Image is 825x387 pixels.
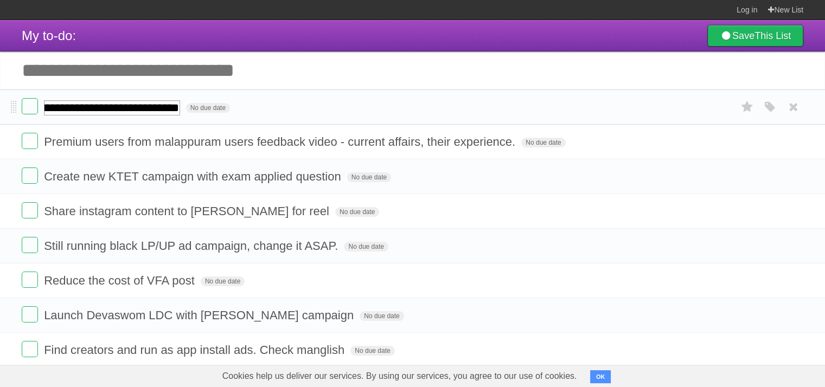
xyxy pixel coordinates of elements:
[347,172,391,182] span: No due date
[44,204,332,218] span: Share instagram content to [PERSON_NAME] for reel
[590,370,611,383] button: OK
[737,98,758,116] label: Star task
[335,207,379,217] span: No due date
[22,28,76,43] span: My to-do:
[212,365,588,387] span: Cookies help us deliver our services. By using our services, you agree to our use of cookies.
[360,311,404,321] span: No due date
[201,276,245,286] span: No due date
[44,343,347,357] span: Find creators and run as app install ads. Check manglish
[44,308,356,322] span: Launch Devaswom LDC with [PERSON_NAME] campaign
[44,170,343,183] span: Create new KTET campaign with exam applied question
[22,272,38,288] label: Done
[22,133,38,149] label: Done
[22,306,38,322] label: Done
[22,202,38,218] label: Done
[350,346,394,356] span: No due date
[44,135,518,149] span: Premium users from malappuram users feedback video - current affairs, their experience.
[22,237,38,253] label: Done
[754,30,791,41] b: This List
[44,239,341,253] span: Still running black LP/UP ad campaign, change it ASAP.
[22,167,38,184] label: Done
[22,98,38,114] label: Done
[186,103,230,113] span: No due date
[707,25,803,47] a: SaveThis List
[22,341,38,357] label: Done
[44,274,197,287] span: Reduce the cost of VFA post
[344,242,388,251] span: No due date
[521,138,565,147] span: No due date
